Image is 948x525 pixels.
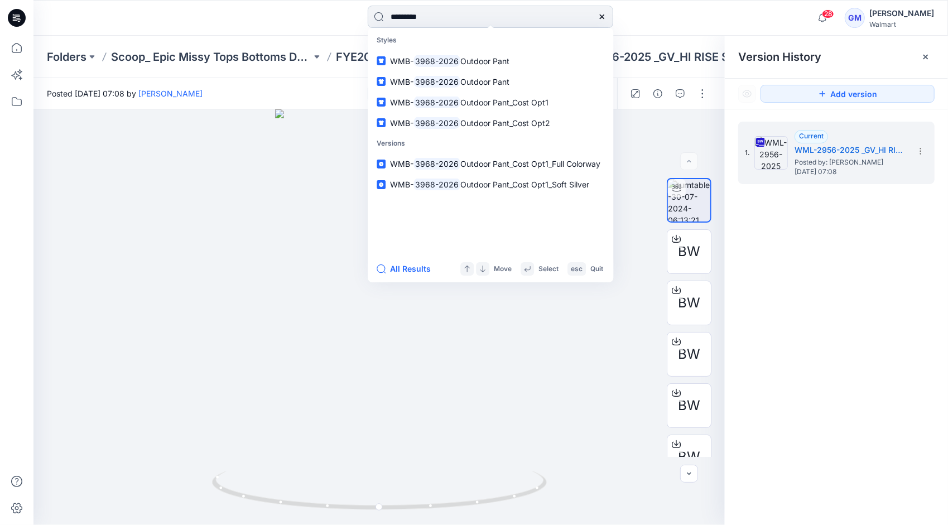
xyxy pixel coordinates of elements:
a: WMB-3968-2026Outdoor Pant_Cost Opt1_Soft Silver [370,174,611,195]
span: Posted by: Gayan Mahawithanalage [795,157,906,168]
span: BW [678,293,700,313]
mark: 3968-2026 [413,55,460,68]
a: WMB-3968-2026Outdoor Pant_Cost Opt1 [370,92,611,113]
span: Outdoor Pant [460,77,509,86]
div: Walmart [869,20,934,28]
a: [PERSON_NAME] [138,89,203,98]
a: WMB-3968-2026Outdoor Pant_Cost Opt2 [370,113,611,133]
h5: WML-2956-2025 _GV_HI RISE STOVEPIPE [795,143,906,157]
button: Add version [761,85,935,103]
button: Show Hidden Versions [738,85,756,103]
button: Close [921,52,930,61]
span: Current [799,132,824,140]
p: Styles [370,30,611,51]
p: Move [494,263,512,275]
p: Quit [590,263,603,275]
div: GM [845,8,865,28]
button: Details [649,85,667,103]
span: WMB- [390,98,413,107]
img: WML-2956-2025 _GV_HI RISE STOVEPIPE [754,136,788,170]
p: esc [571,263,583,275]
span: BW [678,344,700,364]
p: WML-2956-2025 _GV_HI RISE STOVEPIPE [561,49,761,65]
span: BW [678,396,700,416]
span: 28 [822,9,834,18]
mark: 3968-2026 [413,117,460,129]
span: WMB- [390,56,413,66]
mark: 3968-2026 [413,178,460,191]
span: BW [678,447,700,467]
span: Outdoor Pant_Cost Opt1_Soft Silver [460,180,589,189]
span: WMB- [390,118,413,128]
mark: 3968-2026 [413,75,460,88]
a: Folders [47,49,86,65]
span: [DATE] 07:08 [795,168,906,176]
div: [PERSON_NAME] [869,7,934,20]
span: Outdoor Pant_Cost Opt2 [460,118,550,128]
a: WMB-3968-2026Outdoor Pant [370,71,611,92]
p: Versions [370,133,611,154]
mark: 3968-2026 [413,157,460,170]
img: turntable-30-07-2024-06:13:21 [668,179,710,221]
span: Posted [DATE] 07:08 by [47,88,203,99]
a: WMB-3968-2026Outdoor Pant_Cost Opt1_Full Colorway [370,153,611,174]
a: Scoop_ Epic Missy Tops Bottoms Dress [111,49,311,65]
span: Outdoor Pant [460,56,509,66]
span: WMB- [390,77,413,86]
span: WMB- [390,159,413,168]
a: FYE2025 S1 Scoop_ Epic Missy Tops Bottoms Dress Board [336,49,536,65]
mark: 3968-2026 [413,96,460,109]
span: Version History [738,50,821,64]
button: All Results [377,262,438,276]
span: 1. [745,148,750,158]
span: Outdoor Pant_Cost Opt1 [460,98,548,107]
span: WMB- [390,180,413,189]
span: Outdoor Pant_Cost Opt1_Full Colorway [460,159,600,168]
span: BW [678,242,700,262]
a: WMB-3968-2026Outdoor Pant [370,51,611,71]
p: Select [538,263,559,275]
